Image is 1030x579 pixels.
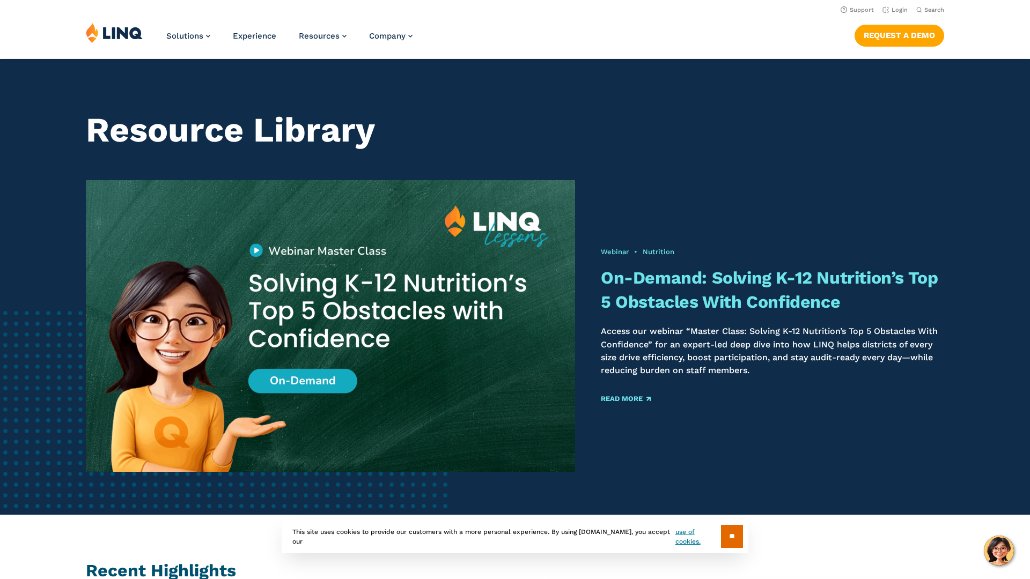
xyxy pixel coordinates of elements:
[601,247,944,257] div: •
[166,31,210,41] a: Solutions
[924,6,944,13] span: Search
[166,31,203,41] span: Solutions
[299,31,340,41] span: Resources
[675,527,721,546] a: use of cookies.
[369,31,413,41] a: Company
[601,325,944,377] p: Access our webinar “Master Class: Solving K-12 Nutrition’s Top 5 Obstacles With Confidence” for a...
[299,31,347,41] a: Resources
[916,6,944,14] button: Open Search Bar
[166,23,413,58] nav: Primary Navigation
[984,536,1014,566] button: Hello, have a question? Let’s chat.
[882,6,908,13] a: Login
[282,519,748,553] div: This site uses cookies to provide our customers with a more personal experience. By using [DOMAIN...
[855,25,944,46] a: Request a Demo
[86,110,944,150] h1: Resource Library
[841,6,874,13] a: Support
[233,31,276,41] a: Experience
[855,23,944,46] nav: Button Navigation
[369,31,406,41] span: Company
[86,23,143,43] img: LINQ | K‑12 Software
[601,268,938,312] a: On-Demand: Solving K-12 Nutrition’s Top 5 Obstacles With Confidence
[643,248,674,256] a: Nutrition
[601,395,651,402] a: Read More
[601,248,629,256] a: Webinar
